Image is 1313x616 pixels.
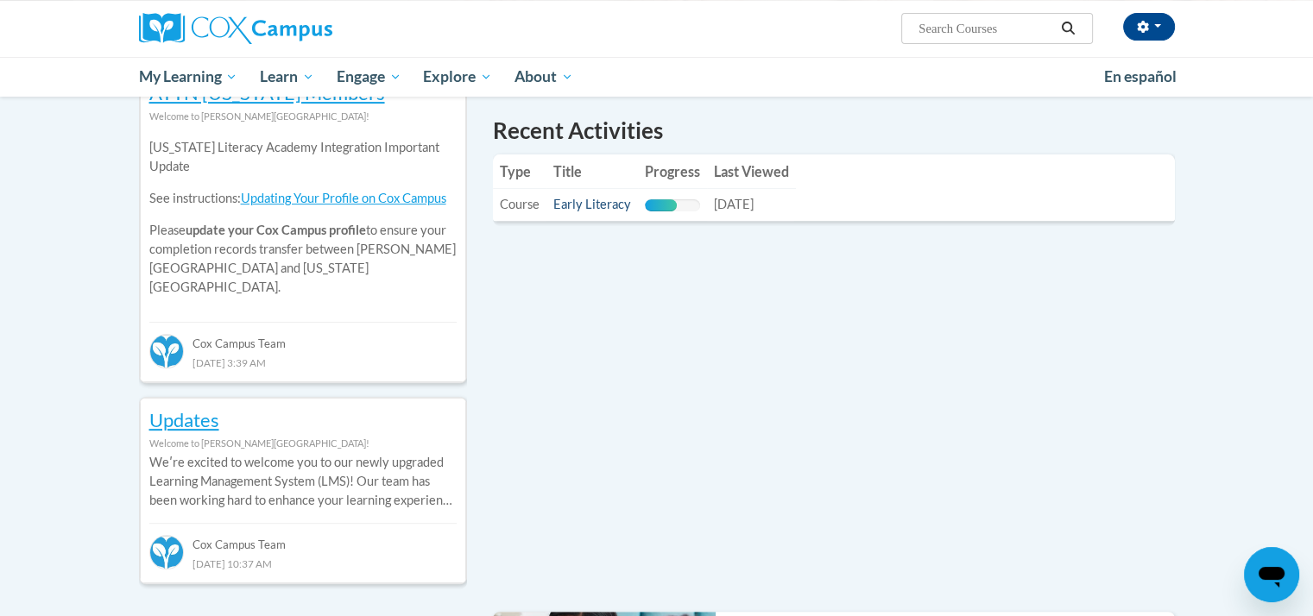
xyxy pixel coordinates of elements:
[500,197,540,211] span: Course
[186,223,366,237] b: update your Cox Campus profile
[325,57,413,97] a: Engage
[149,107,457,126] div: Welcome to [PERSON_NAME][GEOGRAPHIC_DATA]!
[149,453,457,510] p: Weʹre excited to welcome you to our newly upgraded Learning Management System (LMS)! Our team has...
[1123,13,1175,41] button: Account Settings
[412,57,503,97] a: Explore
[139,13,332,44] img: Cox Campus
[149,126,457,310] div: Please to ensure your completion records transfer between [PERSON_NAME][GEOGRAPHIC_DATA] and [US_...
[546,154,638,189] th: Title
[1244,547,1299,602] iframe: Button to launch messaging window
[149,408,219,431] a: Updates
[149,189,457,208] p: See instructions:
[714,197,754,211] span: [DATE]
[503,57,584,97] a: About
[149,353,457,372] div: [DATE] 3:39 AM
[1055,18,1081,39] button: Search
[149,334,184,368] img: Cox Campus Team
[113,57,1201,97] div: Main menu
[149,322,457,353] div: Cox Campus Team
[337,66,401,87] span: Engage
[149,434,457,453] div: Welcome to [PERSON_NAME][GEOGRAPHIC_DATA]!
[493,154,546,189] th: Type
[249,57,325,97] a: Learn
[1093,59,1188,95] a: En español
[241,191,446,205] a: Updating Your Profile on Cox Campus
[149,535,184,569] img: Cox Campus Team
[1104,67,1177,85] span: En español
[138,66,237,87] span: My Learning
[514,66,573,87] span: About
[149,554,457,573] div: [DATE] 10:37 AM
[260,66,314,87] span: Learn
[149,523,457,554] div: Cox Campus Team
[493,115,1175,146] h1: Recent Activities
[917,18,1055,39] input: Search Courses
[638,154,707,189] th: Progress
[423,66,492,87] span: Explore
[149,138,457,176] p: [US_STATE] Literacy Academy Integration Important Update
[645,199,677,211] div: Progress, %
[139,13,467,44] a: Cox Campus
[553,197,631,211] a: Early Literacy
[707,154,796,189] th: Last Viewed
[128,57,249,97] a: My Learning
